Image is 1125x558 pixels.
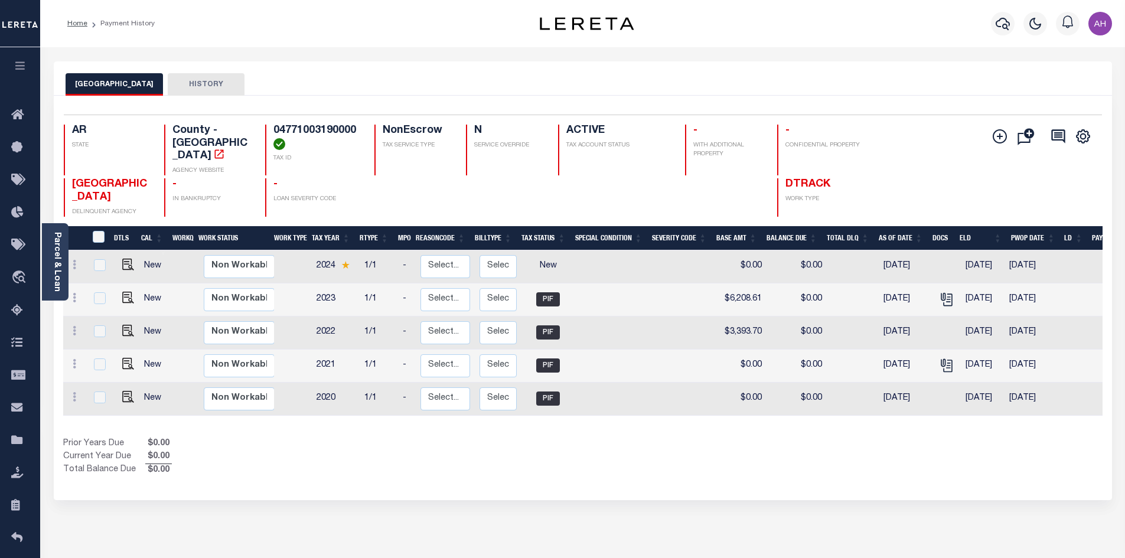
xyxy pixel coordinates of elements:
h4: N [474,125,544,138]
td: [DATE] [961,383,1005,416]
span: PIF [536,325,560,340]
td: [DATE] [879,383,932,416]
th: Docs [928,226,956,250]
th: ReasonCode: activate to sort column ascending [411,226,470,250]
span: - [785,125,790,136]
th: Special Condition: activate to sort column ascending [570,226,647,250]
span: $0.00 [145,451,172,464]
td: $6,208.61 [716,283,767,316]
td: $0.00 [767,316,827,350]
td: Current Year Due [63,451,145,464]
td: Total Balance Due [63,464,145,477]
td: [DATE] [879,350,932,383]
h4: 04771003190000 [273,125,360,150]
th: Balance Due: activate to sort column ascending [762,226,822,250]
td: [DATE] [961,350,1005,383]
span: - [273,179,278,190]
span: DTRACK [785,179,830,190]
th: CAL: activate to sort column ascending [136,226,168,250]
th: Tax Status: activate to sort column ascending [517,226,570,250]
td: 1/1 [360,250,398,283]
span: $0.00 [145,438,172,451]
td: [DATE] [961,283,1005,316]
td: 1/1 [360,316,398,350]
td: - [398,383,416,416]
span: [GEOGRAPHIC_DATA] [72,179,147,203]
td: [DATE] [879,250,932,283]
td: 2022 [312,316,360,350]
i: travel_explore [11,270,30,286]
li: Payment History [87,18,155,29]
th: Tax Year: activate to sort column ascending [307,226,355,250]
span: PIF [536,391,560,406]
td: [DATE] [1005,316,1058,350]
button: HISTORY [168,73,244,96]
p: IN BANKRUPTCY [172,195,251,204]
h4: AR [72,125,151,138]
td: [DATE] [1005,383,1058,416]
td: 1/1 [360,350,398,383]
th: &nbsp; [86,226,110,250]
img: svg+xml;base64,PHN2ZyB4bWxucz0iaHR0cDovL3d3dy53My5vcmcvMjAwMC9zdmciIHBvaW50ZXItZXZlbnRzPSJub25lIi... [1088,12,1112,35]
td: New [139,350,172,383]
th: Base Amt: activate to sort column ascending [712,226,762,250]
th: Severity Code: activate to sort column ascending [647,226,712,250]
td: [DATE] [879,283,932,316]
td: New [521,250,575,283]
p: WORK TYPE [785,195,864,204]
p: SERVICE OVERRIDE [474,141,544,150]
td: 2024 [312,250,360,283]
p: AGENCY WEBSITE [172,167,251,175]
p: TAX ACCOUNT STATUS [566,141,670,150]
span: PIF [536,292,560,306]
td: 1/1 [360,283,398,316]
p: TAX ID [273,154,360,163]
td: [DATE] [879,316,932,350]
th: ELD: activate to sort column ascending [955,226,1006,250]
span: - [693,125,697,136]
td: $0.00 [716,250,767,283]
td: - [398,283,416,316]
td: New [139,283,172,316]
img: logo-dark.svg [540,17,634,30]
th: As of Date: activate to sort column ascending [874,226,928,250]
td: $0.00 [767,250,827,283]
td: New [139,250,172,283]
span: - [172,179,177,190]
td: [DATE] [961,316,1005,350]
th: DTLS [109,226,136,250]
th: &nbsp;&nbsp;&nbsp;&nbsp;&nbsp;&nbsp;&nbsp;&nbsp;&nbsp;&nbsp; [63,226,86,250]
td: 2021 [312,350,360,383]
button: [GEOGRAPHIC_DATA] [66,73,163,96]
th: Work Type [269,226,307,250]
td: - [398,250,416,283]
p: LOAN SEVERITY CODE [273,195,360,204]
p: DELINQUENT AGENCY [72,208,151,217]
img: Star.svg [341,261,350,269]
td: $0.00 [716,383,767,416]
td: [DATE] [1005,250,1058,283]
td: $0.00 [767,383,827,416]
td: - [398,316,416,350]
span: PIF [536,358,560,373]
td: Prior Years Due [63,438,145,451]
h4: ACTIVE [566,125,670,138]
td: 2023 [312,283,360,316]
td: $0.00 [767,283,827,316]
h4: NonEscrow [383,125,452,138]
td: [DATE] [1005,350,1058,383]
p: CONFIDENTIAL PROPERTY [785,141,864,150]
td: New [139,383,172,416]
th: Work Status [194,226,273,250]
th: RType: activate to sort column ascending [355,226,393,250]
td: New [139,316,172,350]
a: Home [67,20,87,27]
td: - [398,350,416,383]
td: 2020 [312,383,360,416]
td: [DATE] [1005,283,1058,316]
h4: County - [GEOGRAPHIC_DATA] [172,125,251,163]
td: $0.00 [716,350,767,383]
span: $0.00 [145,464,172,477]
td: $0.00 [767,350,827,383]
td: 1/1 [360,383,398,416]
